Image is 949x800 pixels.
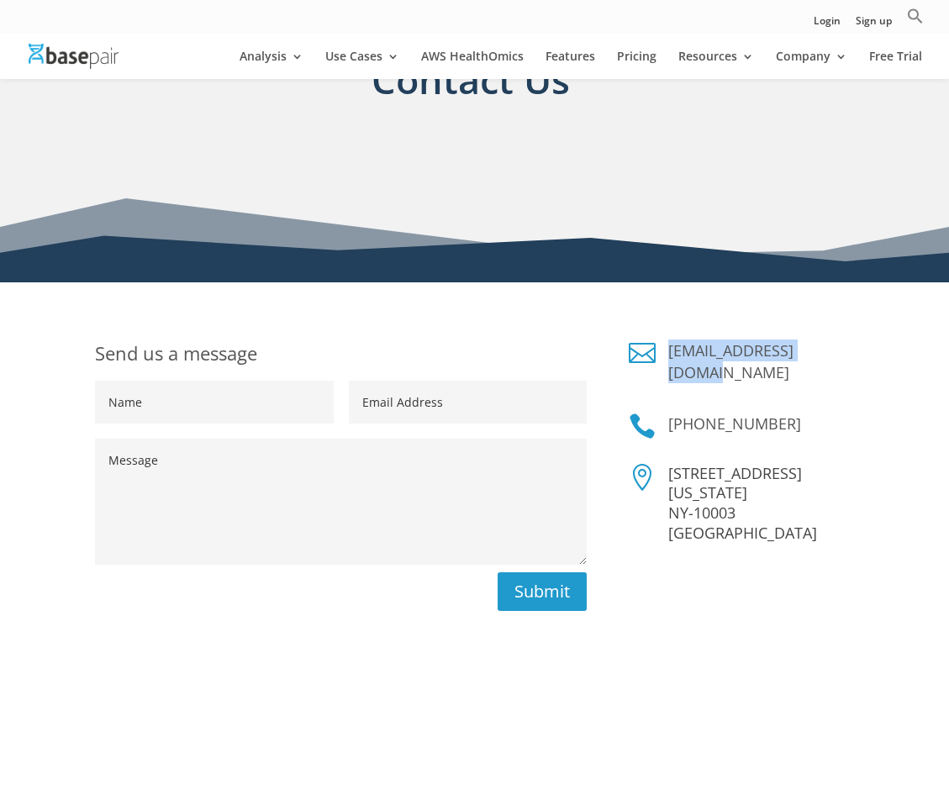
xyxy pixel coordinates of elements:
a: Features [546,50,595,79]
a: Resources [678,50,754,79]
p: [STREET_ADDRESS] [US_STATE] NY-10003 [GEOGRAPHIC_DATA] [668,464,854,544]
input: Name [95,381,333,424]
input: Email Address [349,381,587,424]
a: Search Icon Link [907,8,924,34]
a: Use Cases [325,50,399,79]
a: Free Trial [869,50,922,79]
a: Sign up [856,16,892,34]
a:  [629,413,656,439]
button: Submit [498,572,587,611]
a: [PHONE_NUMBER] [668,413,801,434]
a: AWS HealthOmics [421,50,524,79]
a: Company [776,50,847,79]
h1: Contact Us [95,52,846,134]
a:  [629,339,656,366]
h1: Send us a message [95,339,588,381]
span:  [629,464,656,491]
a: Login [814,16,841,34]
a: [EMAIL_ADDRESS][DOMAIN_NAME] [668,340,793,382]
a: Pricing [617,50,656,79]
img: Basepair [29,44,119,68]
a: Analysis [240,50,303,79]
svg: Search [907,8,924,24]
